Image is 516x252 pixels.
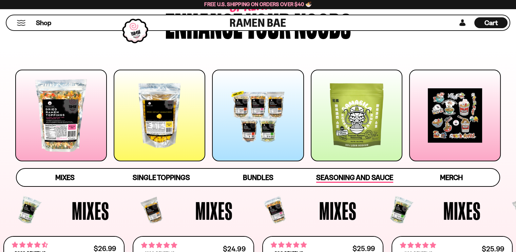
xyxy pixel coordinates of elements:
[352,245,375,252] div: $25.99
[195,198,233,223] span: Mixes
[55,173,75,182] span: Mixes
[36,17,51,28] a: Shop
[403,169,500,186] a: Merch
[246,8,291,40] div: your
[17,20,26,26] button: Mobile Menu Trigger
[484,19,498,27] span: Cart
[243,173,273,182] span: Bundles
[204,1,312,7] span: Free U.S. Shipping on Orders over $40 🍜
[133,173,190,182] span: Single Toppings
[94,245,116,252] div: $26.99
[223,246,245,252] div: $24.99
[141,241,177,250] span: 4.76 stars
[17,169,113,186] a: Mixes
[319,198,357,223] span: Mixes
[482,246,504,252] div: $25.99
[474,15,508,30] div: Cart
[113,169,210,186] a: Single Toppings
[440,173,462,182] span: Merch
[12,240,48,249] span: 4.68 stars
[306,169,403,186] a: Seasoning and Sauce
[271,240,307,249] span: 4.75 stars
[400,241,436,250] span: 4.76 stars
[210,169,306,186] a: Bundles
[443,198,481,223] span: Mixes
[316,173,393,183] span: Seasoning and Sauce
[165,8,243,40] div: Enhance
[72,198,109,223] span: Mixes
[36,18,51,28] span: Shop
[294,8,351,40] div: noods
